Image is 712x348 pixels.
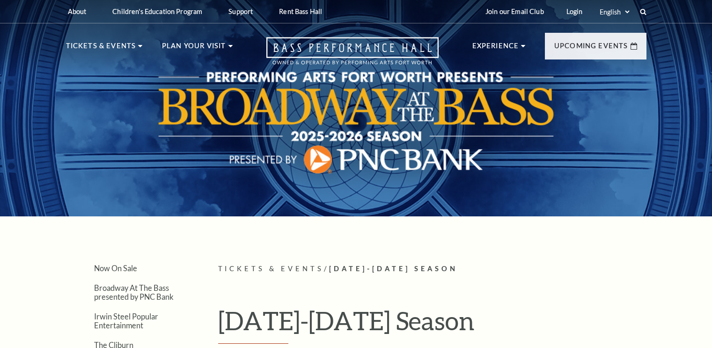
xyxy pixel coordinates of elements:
p: Rent Bass Hall [279,7,322,15]
p: About [68,7,87,15]
span: [DATE]-[DATE] Season [329,265,458,273]
p: Support [228,7,253,15]
p: Tickets & Events [66,40,136,57]
p: Upcoming Events [554,40,628,57]
select: Select: [598,7,631,16]
p: Plan Your Visit [162,40,226,57]
h1: [DATE]-[DATE] Season [218,305,646,344]
a: Broadway At The Bass presented by PNC Bank [94,283,174,301]
span: Tickets & Events [218,265,324,273]
a: Irwin Steel Popular Entertainment [94,312,158,330]
p: / [218,263,646,275]
p: Experience [472,40,519,57]
p: Children's Education Program [112,7,202,15]
a: Now On Sale [94,264,137,273]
